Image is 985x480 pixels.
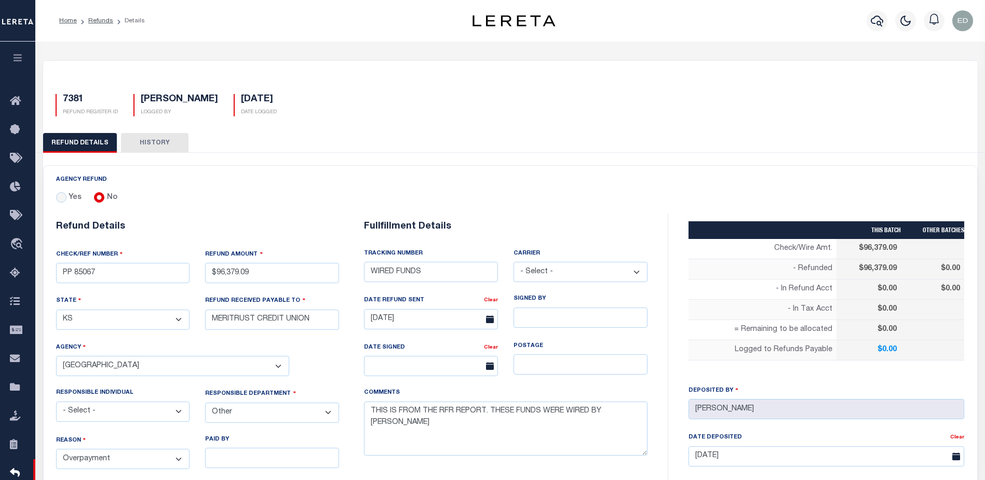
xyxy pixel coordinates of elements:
[63,109,118,116] p: REFUND REGISTER ID
[836,221,901,239] th: THIS BATCH
[364,343,405,352] label: DATE SIGNED
[905,284,960,295] p: $0.00
[514,249,540,258] label: CARRIER
[43,133,117,153] button: REFUND DETAILS
[113,16,145,25] li: Details
[514,342,543,351] label: POSTAGE
[69,192,82,204] label: Yes
[241,109,277,116] p: DATE LOGGED
[689,385,738,395] label: Deposited By
[63,94,118,105] h5: 7381
[841,263,897,275] p: $96,379.09
[10,238,26,251] i: travel_explore
[901,221,964,239] th: OTHER BATCHES
[689,446,964,466] input: Enter Date
[693,243,832,255] p: Check/Wire Amt.
[950,435,964,440] a: Clear
[241,94,277,105] h5: [DATE]
[484,298,498,303] a: Clear
[56,389,133,397] label: RESPONSIBLE INDIVIDUAL
[364,249,423,258] label: TRACKING NUMBER
[107,192,117,204] label: No
[693,344,832,356] p: Logged to Refunds Payable
[473,15,556,26] img: logo-dark.svg
[121,133,188,153] button: HISTORY
[841,284,897,295] p: $0.00
[693,304,832,315] p: - In Tax Acct
[693,324,832,336] p: = Remaining to be allocated
[141,94,218,105] h5: [PERSON_NAME]
[59,18,77,24] a: Home
[689,433,742,442] label: Date Deposited
[514,295,546,303] label: SIGNED BY
[56,296,82,305] label: STATE
[364,221,647,233] h6: Fullfillment Details
[141,109,218,116] p: LOGGED BY
[364,389,400,397] label: COMMENTS
[952,10,973,31] img: svg+xml;base64,PHN2ZyB4bWxucz0iaHR0cDovL3d3dy53My5vcmcvMjAwMC9zdmciIHBvaW50ZXItZXZlbnRzPSJub25lIi...
[205,435,229,444] label: PAID BY
[484,345,498,350] a: Clear
[205,249,263,259] label: REFUND AMOUNT
[56,435,86,445] label: REASON
[205,263,339,283] input: $
[693,263,832,275] p: - Refunded
[56,176,107,184] label: AGENCY REFUND
[88,18,113,24] a: Refunds
[56,249,123,259] label: CHECK/REF NUMBER
[205,296,305,305] label: REFUND RECEIVED PAYABLE TO
[364,296,424,305] label: DATE REFUND SENT
[841,304,897,315] p: $0.00
[693,284,832,295] p: - In Refund Acct
[841,324,897,336] p: $0.00
[56,221,340,233] h6: Refund Details
[905,263,960,275] p: $0.00
[205,389,296,398] label: RESPONSIBLE DEPARTMENT
[841,344,897,356] p: $0.00
[56,342,86,352] label: AGENCY
[841,243,897,255] p: $96,379.09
